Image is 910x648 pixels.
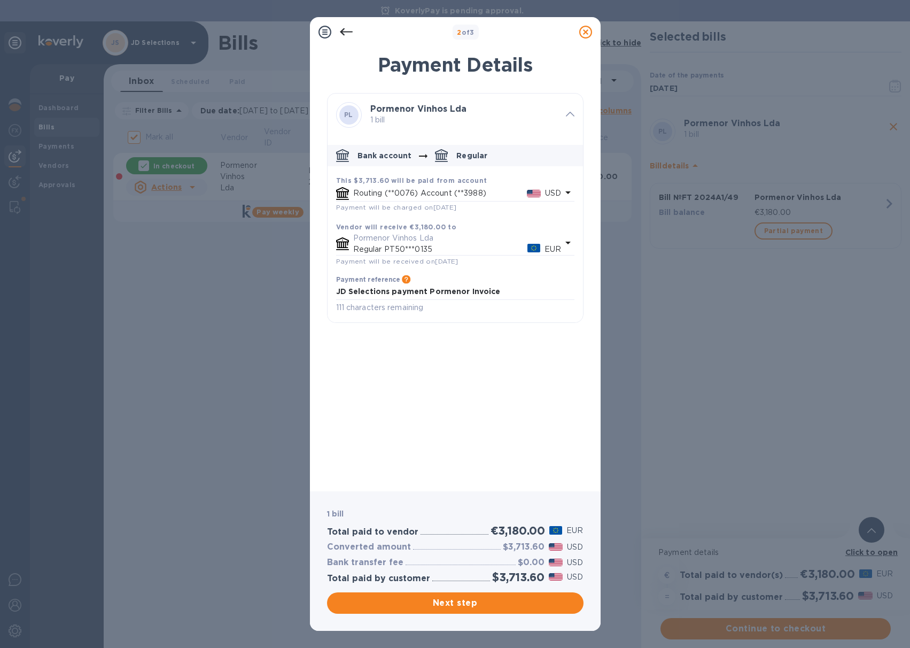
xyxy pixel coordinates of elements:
[327,542,411,552] h3: Converted amount
[327,574,430,584] h3: Total paid by customer
[370,114,557,126] p: 1 bill
[545,244,561,255] p: EUR
[549,573,563,581] img: USD
[336,287,574,296] textarea: JD Selections payment Pormenor Invoice
[336,276,400,283] h3: Payment reference
[567,557,583,568] p: USD
[545,188,561,199] p: USD
[567,572,583,583] p: USD
[492,570,544,584] h2: $3,713.60
[527,190,541,197] img: USD
[327,527,418,537] h3: Total paid to vendor
[336,597,575,610] span: Next step
[353,233,562,244] p: Pormenor Vinhos Lda
[549,559,563,566] img: USD
[336,223,457,231] b: Vendor will receive €3,180.00 to
[336,203,457,211] span: Payment will be charged on [DATE]
[357,150,412,161] p: Bank account
[336,176,487,184] b: This $3,713.60 will be paid from account
[549,543,563,551] img: USD
[353,188,527,199] p: Routing (**0076) Account (**3988)
[353,244,528,255] p: Regular PT50***0135
[566,525,583,536] p: EUR
[328,141,583,322] div: default-method
[370,104,466,114] b: Pormenor Vinhos Lda
[327,510,344,518] b: 1 bill
[327,558,403,568] h3: Bank transfer fee
[328,94,583,136] div: PLPormenor Vinhos Lda 1 bill
[518,558,545,568] h3: $0.00
[503,542,545,552] h3: $3,713.60
[567,542,583,553] p: USD
[327,592,584,614] button: Next step
[457,28,475,36] b: of 3
[491,524,545,537] h2: €3,180.00
[344,111,353,119] b: PL
[457,28,461,36] span: 2
[336,257,458,265] span: Payment will be received on [DATE]
[456,150,487,161] p: Regular
[327,53,584,76] h1: Payment Details
[336,302,574,314] p: 111 characters remaining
